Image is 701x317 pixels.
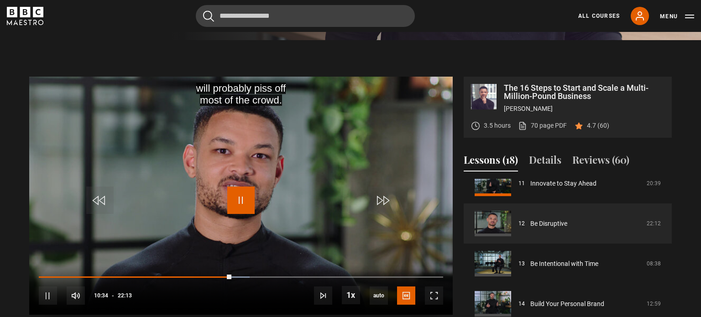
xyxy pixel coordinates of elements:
[370,286,388,305] span: auto
[39,276,443,278] div: Progress Bar
[464,152,518,171] button: Lessons (18)
[578,12,620,20] a: All Courses
[504,84,664,100] p: The 16 Steps to Start and Scale a Multi-Million-Pound Business
[504,104,664,114] p: [PERSON_NAME]
[530,259,598,269] a: Be Intentional with Time
[67,286,85,305] button: Mute
[314,286,332,305] button: Next Lesson
[425,286,443,305] button: Fullscreen
[94,287,108,304] span: 10:34
[342,286,360,304] button: Playback Rate
[203,10,214,22] button: Submit the search query
[529,152,561,171] button: Details
[7,7,43,25] svg: BBC Maestro
[518,121,567,130] a: 70 page PDF
[530,179,596,188] a: Innovate to Stay Ahead
[530,299,604,309] a: Build Your Personal Brand
[39,286,57,305] button: Pause
[112,292,114,299] span: -
[29,77,453,315] video-js: Video Player
[370,286,388,305] div: Current quality: 720p
[484,121,511,130] p: 3.5 hours
[660,12,694,21] button: Toggle navigation
[196,5,415,27] input: Search
[530,219,567,229] a: Be Disruptive
[397,286,415,305] button: Captions
[587,121,609,130] p: 4.7 (60)
[572,152,629,171] button: Reviews (60)
[118,287,132,304] span: 22:13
